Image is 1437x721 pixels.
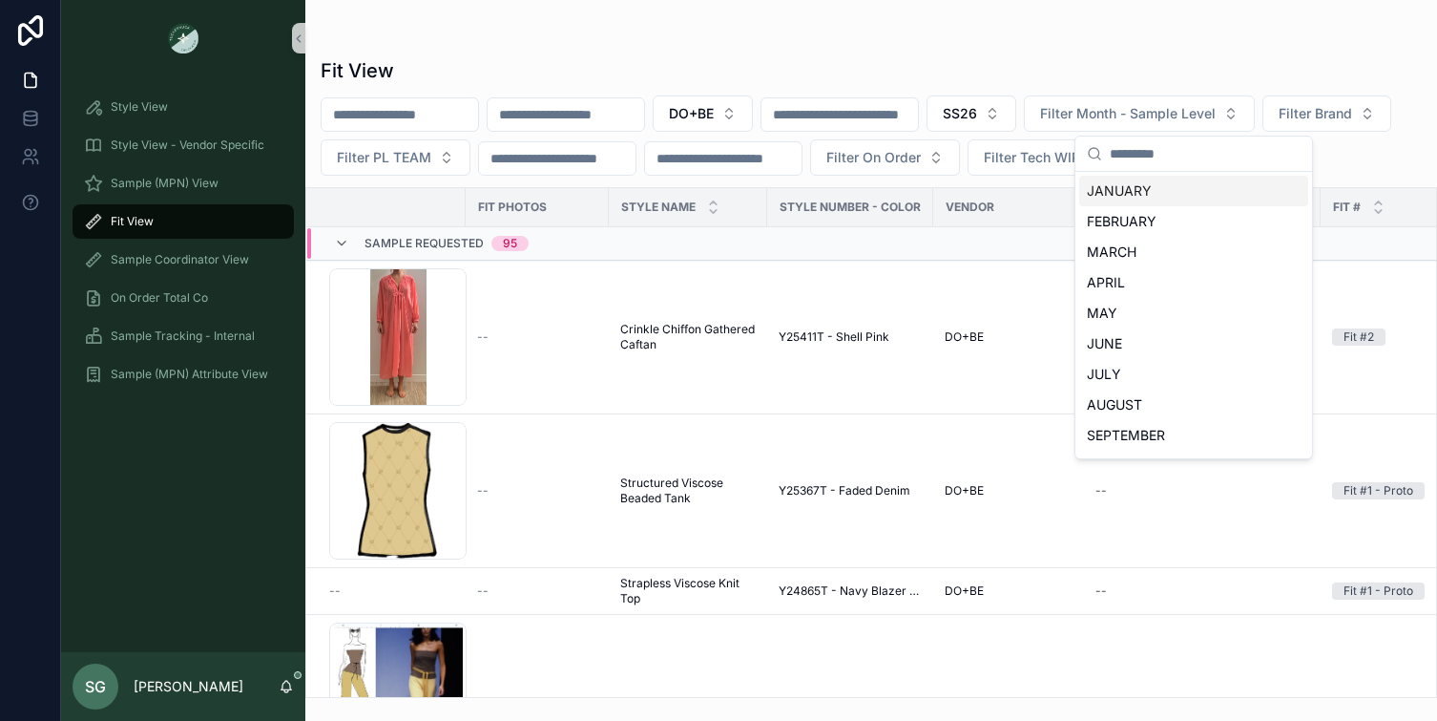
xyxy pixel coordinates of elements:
[1079,206,1308,237] div: FEBRUARY
[134,677,243,696] p: [PERSON_NAME]
[779,483,910,498] span: Y25367T - Faded Denim
[945,483,984,498] span: DO+BE
[945,583,984,599] span: DO+BE
[477,583,489,599] span: --
[477,329,489,345] span: --
[73,128,294,162] a: Style View - Vendor Specific
[111,252,249,267] span: Sample Coordinator View
[111,176,219,191] span: Sample (MPN) View
[1343,583,1413,600] div: Fit #1 - Proto
[111,138,264,153] span: Style View - Vendor Specific
[946,200,994,215] span: Vendor
[620,576,756,606] a: Strapless Viscose Knit Top
[111,367,268,382] span: Sample (MPN) Attribute View
[927,95,1016,132] button: Select Button
[1333,200,1361,215] span: Fit #
[337,148,431,167] span: Filter PL TEAM
[779,329,889,345] span: Y25411T - Shell Pink
[73,243,294,277] a: Sample Coordinator View
[329,583,454,599] a: --
[477,483,489,498] span: --
[984,148,1080,167] span: Filter Tech WIP
[168,23,198,53] img: App logo
[478,200,547,215] span: Fit Photos
[73,90,294,124] a: Style View
[477,583,597,599] a: --
[945,483,1065,498] a: DO+BE
[669,104,714,123] span: DO+BE
[111,99,168,115] span: Style View
[945,583,1065,599] a: DO+BE
[111,329,255,344] span: Sample Tracking - Internal
[1088,476,1309,506] a: --
[1279,104,1352,123] span: Filter Brand
[111,290,208,306] span: On Order Total Co
[1079,329,1308,359] div: JUNE
[1095,483,1107,498] div: --
[779,583,922,599] a: Y24865T - Navy Blazer Pantone
[1040,104,1216,123] span: Filter Month - Sample Level
[968,139,1119,176] button: Select Button
[1079,451,1308,481] div: OCTOBER
[1075,172,1312,458] div: Suggestions
[1079,390,1308,420] div: AUGUST
[111,214,154,229] span: Fit View
[1079,267,1308,298] div: APRIL
[321,139,470,176] button: Select Button
[779,329,922,345] a: Y25411T - Shell Pink
[73,166,294,201] a: Sample (MPN) View
[945,329,1065,345] a: DO+BE
[1343,329,1374,346] div: Fit #2
[61,76,305,416] div: scrollable content
[1088,576,1309,606] a: --
[73,281,294,315] a: On Order Total Co
[1095,583,1107,599] div: --
[477,483,597,498] a: --
[73,319,294,353] a: Sample Tracking - Internal
[329,583,341,599] span: --
[943,104,977,123] span: SS26
[73,204,294,239] a: Fit View
[1079,298,1308,329] div: MAY
[653,95,753,132] button: Select Button
[85,675,106,698] span: SG
[945,329,984,345] span: DO+BE
[621,200,696,215] span: STYLE NAME
[73,357,294,392] a: Sample (MPN) Attribute View
[620,476,756,506] a: Structured Viscose Beaded Tank
[503,236,517,251] div: 95
[1079,237,1308,267] div: MARCH
[364,236,484,251] span: Sample Requested
[779,483,922,498] a: Y25367T - Faded Denim
[1079,176,1308,206] div: JANUARY
[1343,482,1413,499] div: Fit #1 - Proto
[321,57,394,84] h1: Fit View
[826,148,921,167] span: Filter On Order
[780,200,921,215] span: Style Number - Color
[620,322,756,352] a: Crinkle Chiffon Gathered Caftan
[1024,95,1255,132] button: Select Button
[1079,420,1308,451] div: SEPTEMBER
[810,139,960,176] button: Select Button
[1262,95,1391,132] button: Select Button
[477,329,597,345] a: --
[1079,359,1308,390] div: JULY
